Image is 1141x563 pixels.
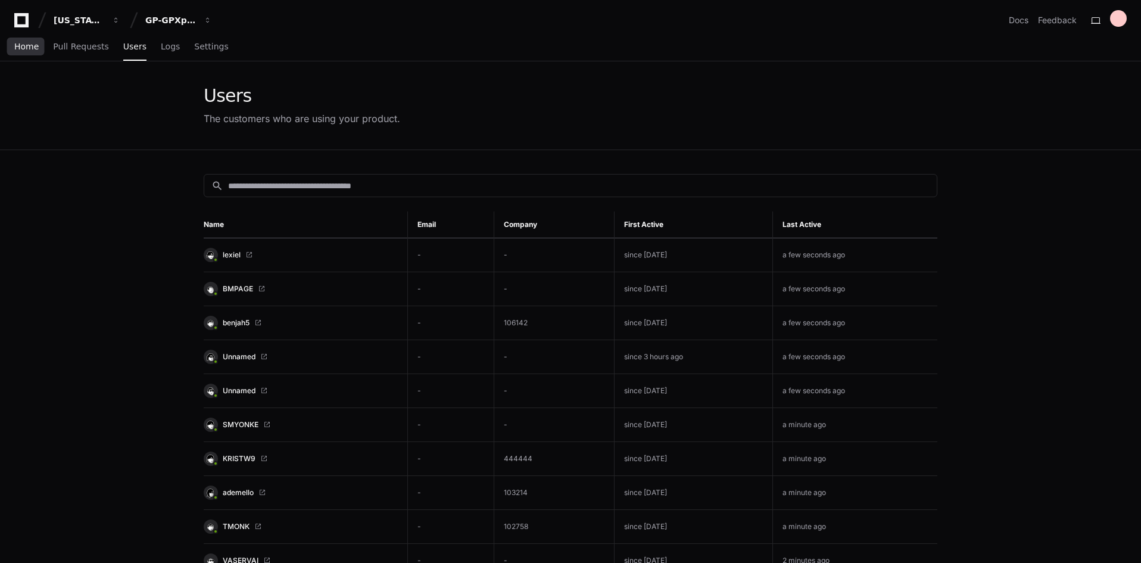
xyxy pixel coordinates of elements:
[204,350,398,364] a: Unnamed
[407,306,494,340] td: -
[223,284,253,294] span: BMPAGE
[123,43,146,50] span: Users
[773,374,937,408] td: a few seconds ago
[14,33,39,61] a: Home
[615,211,773,238] th: First Active
[204,111,400,126] div: The customers who are using your product.
[615,442,773,476] td: since [DATE]
[141,10,217,31] button: GP-GPXpress
[204,418,398,432] a: SMYONKE
[204,452,398,466] a: KRISTW9
[494,340,615,374] td: -
[407,272,494,306] td: -
[773,238,937,272] td: a few seconds ago
[615,272,773,306] td: since [DATE]
[53,43,108,50] span: Pull Requests
[407,408,494,442] td: -
[53,33,108,61] a: Pull Requests
[494,510,615,544] td: 102758
[615,340,773,374] td: since 3 hours ago
[204,316,398,330] a: benjah5
[205,521,216,532] img: 8.svg
[211,180,223,192] mat-icon: search
[494,442,615,476] td: 444444
[205,351,216,362] img: 3.svg
[123,33,146,61] a: Users
[205,487,216,498] img: 11.svg
[494,476,615,510] td: 103214
[407,374,494,408] td: -
[773,442,937,476] td: a minute ago
[615,238,773,272] td: since [DATE]
[205,249,216,260] img: 2.svg
[615,408,773,442] td: since [DATE]
[223,454,255,464] span: KRISTW9
[1009,14,1028,26] a: Docs
[194,33,228,61] a: Settings
[615,510,773,544] td: since [DATE]
[615,374,773,408] td: since [DATE]
[773,408,937,442] td: a minute ago
[407,238,494,272] td: -
[773,340,937,374] td: a few seconds ago
[204,282,398,296] a: BMPAGE
[14,43,39,50] span: Home
[615,306,773,340] td: since [DATE]
[223,386,255,396] span: Unnamed
[615,476,773,510] td: since [DATE]
[161,33,180,61] a: Logs
[223,318,250,328] span: benjah5
[145,14,197,26] div: GP-GPXpress
[205,283,216,294] img: 10.svg
[204,384,398,398] a: Unnamed
[54,14,105,26] div: [US_STATE] Pacific
[205,453,216,464] img: 1.svg
[204,85,400,107] div: Users
[205,419,216,430] img: 1.svg
[407,476,494,510] td: -
[223,488,254,497] span: ademello
[204,211,407,238] th: Name
[407,340,494,374] td: -
[494,238,615,272] td: -
[205,385,216,396] img: 6.svg
[494,272,615,306] td: -
[204,486,398,500] a: ademello
[205,317,216,328] img: 8.svg
[494,408,615,442] td: -
[407,510,494,544] td: -
[194,43,228,50] span: Settings
[407,211,494,238] th: Email
[773,510,937,544] td: a minute ago
[494,306,615,340] td: 106142
[773,211,937,238] th: Last Active
[494,211,615,238] th: Company
[773,476,937,510] td: a minute ago
[223,522,250,531] span: TMONK
[494,374,615,408] td: -
[773,272,937,306] td: a few seconds ago
[1038,14,1077,26] button: Feedback
[161,43,180,50] span: Logs
[49,10,125,31] button: [US_STATE] Pacific
[204,248,398,262] a: lexiel
[773,306,937,340] td: a few seconds ago
[223,352,255,362] span: Unnamed
[223,250,241,260] span: lexiel
[204,520,398,534] a: TMONK
[407,442,494,476] td: -
[223,420,258,430] span: SMYONKE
